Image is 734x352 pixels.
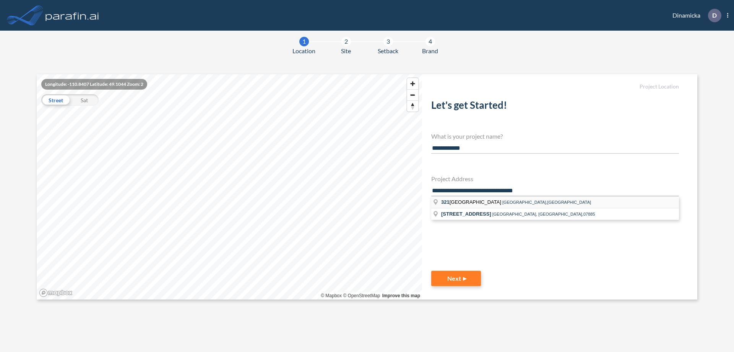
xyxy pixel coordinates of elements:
a: Improve this map [382,293,420,298]
a: OpenStreetMap [343,293,380,298]
span: Location [292,46,315,56]
span: Setback [378,46,398,56]
div: 1 [299,37,309,46]
span: Zoom out [407,90,418,100]
div: 3 [383,37,393,46]
h2: Let's get Started! [431,99,679,114]
div: 4 [425,37,435,46]
h4: What is your project name? [431,133,679,140]
span: 321 [441,199,450,205]
img: logo [44,8,101,23]
button: Reset bearing to north [407,100,418,111]
div: Street [41,94,70,106]
div: Dinamicka [661,9,728,22]
h5: Project Location [431,83,679,90]
button: Zoom out [407,89,418,100]
span: Site [341,46,351,56]
span: [GEOGRAPHIC_DATA],[GEOGRAPHIC_DATA] [502,200,591,205]
span: [GEOGRAPHIC_DATA], [GEOGRAPHIC_DATA],07885 [492,212,595,216]
a: Mapbox homepage [39,288,73,297]
button: Zoom in [407,78,418,89]
span: [GEOGRAPHIC_DATA] [441,199,502,205]
a: Mapbox [321,293,342,298]
canvas: Map [37,74,422,300]
h4: Project Address [431,175,679,182]
span: Brand [422,46,438,56]
div: Sat [70,94,99,106]
div: Longitude: -110.8407 Latitude: 49.1044 Zoom: 2 [41,79,147,90]
span: [STREET_ADDRESS] [441,211,491,217]
button: Next [431,271,481,286]
div: 2 [341,37,351,46]
span: Reset bearing to north [407,101,418,111]
p: D [712,12,717,19]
